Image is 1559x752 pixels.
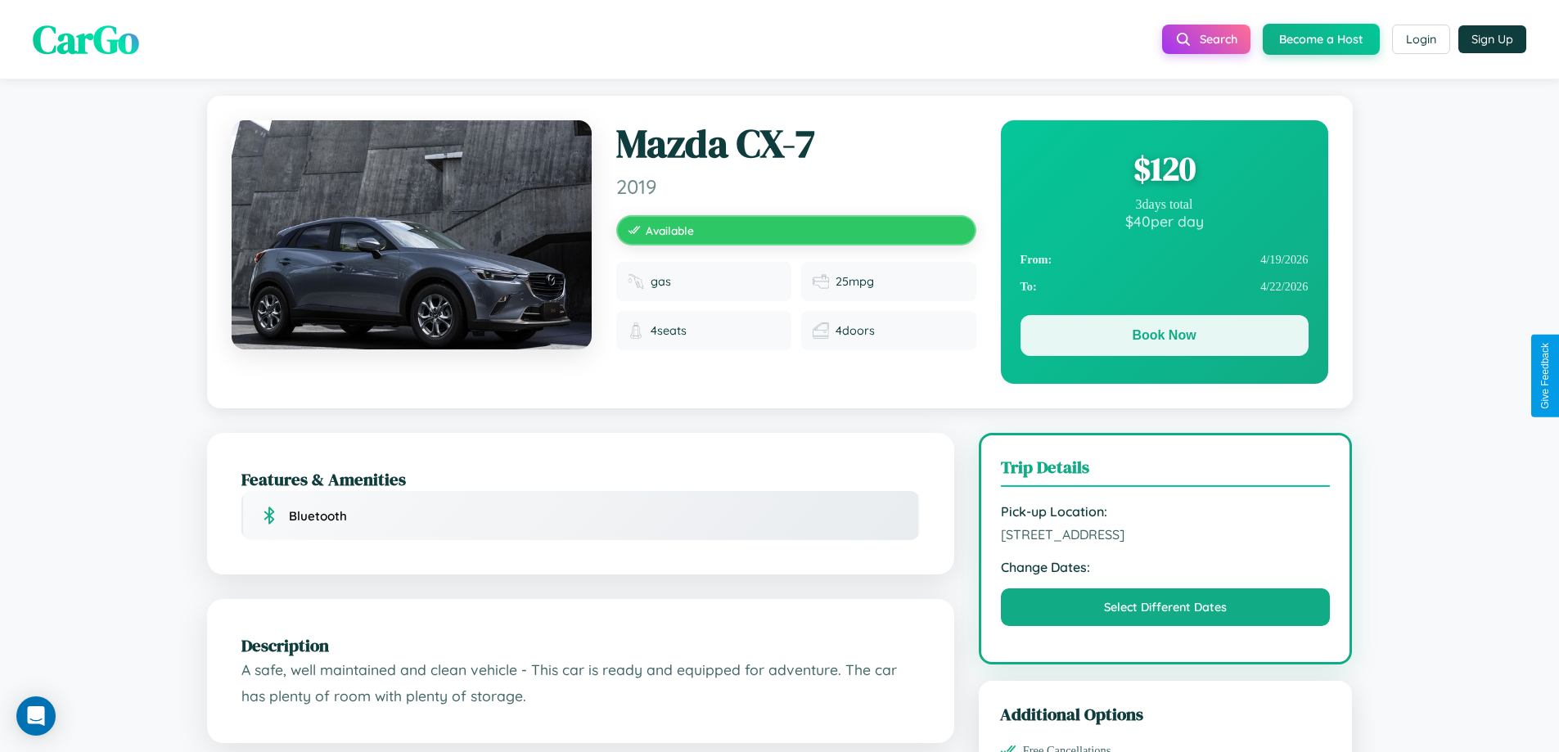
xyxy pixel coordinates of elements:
p: A safe, well maintained and clean vehicle - This car is ready and equipped for adventure. The car... [241,657,920,709]
strong: Change Dates: [1001,559,1331,575]
button: Book Now [1021,315,1309,356]
button: Search [1162,25,1250,54]
span: 2019 [616,174,976,199]
img: Fuel type [628,273,644,290]
div: Open Intercom Messenger [16,696,56,736]
button: Become a Host [1263,24,1380,55]
div: 4 / 22 / 2026 [1021,273,1309,300]
h3: Additional Options [1000,702,1331,726]
span: Search [1200,32,1237,47]
strong: From: [1021,253,1052,267]
span: gas [651,274,671,289]
h3: Trip Details [1001,455,1331,487]
h2: Features & Amenities [241,467,920,491]
img: Doors [813,322,829,339]
img: Mazda CX-7 2019 [232,120,592,349]
span: 4 seats [651,323,687,338]
div: Give Feedback [1539,343,1551,409]
span: CarGo [33,12,139,66]
div: $ 120 [1021,146,1309,191]
button: Login [1392,25,1450,54]
strong: To: [1021,280,1037,294]
div: $ 40 per day [1021,212,1309,230]
div: 3 days total [1021,197,1309,212]
button: Sign Up [1458,25,1526,53]
h1: Mazda CX-7 [616,120,976,168]
img: Seats [628,322,644,339]
span: [STREET_ADDRESS] [1001,526,1331,543]
span: 4 doors [836,323,875,338]
strong: Pick-up Location: [1001,503,1331,520]
span: Available [646,223,694,237]
div: 4 / 19 / 2026 [1021,246,1309,273]
button: Select Different Dates [1001,588,1331,626]
img: Fuel efficiency [813,273,829,290]
span: Bluetooth [289,508,347,524]
h2: Description [241,633,920,657]
span: 25 mpg [836,274,874,289]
